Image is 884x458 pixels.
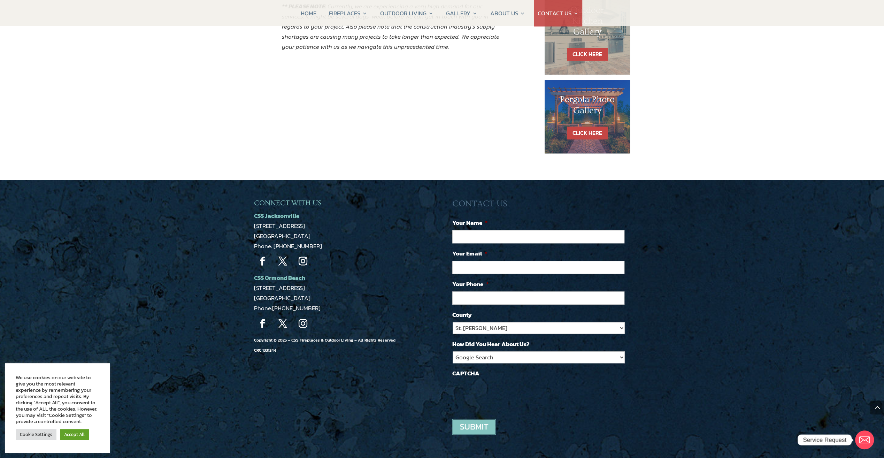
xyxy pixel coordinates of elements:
[567,48,608,61] a: CLICK HERE
[254,199,321,207] span: CONNECT WITH US
[254,347,276,353] span: CRC 1331244
[254,231,310,241] a: [GEOGRAPHIC_DATA]
[294,253,312,270] a: Follow on Instagram
[452,199,630,213] h3: CONTACT US
[254,221,305,230] a: [STREET_ADDRESS]
[294,315,312,333] a: Follow on Instagram
[282,2,499,51] em: Currently, we are experiencing a very high demand for our services. It might be several days-week...
[16,374,99,425] div: We use cookies on our website to give you the most relevant experience by remembering your prefer...
[452,311,472,319] label: County
[855,430,874,449] a: Email
[559,94,616,119] h1: Pergola Photo Gallery
[272,304,321,313] a: [PHONE_NUMBER]
[567,127,608,139] a: CLICK HERE
[254,315,271,333] a: Follow on Facebook
[452,340,530,348] label: How Did You Hear About Us?
[254,273,305,282] a: CSS Ormond Beach
[254,337,395,353] span: Copyright © 2025 – CSS Fireplaces & Outdoor Living – All Rights Reserved
[452,250,487,257] label: Your Email
[254,253,271,270] a: Follow on Facebook
[452,280,489,288] label: Your Phone
[254,293,310,303] a: [GEOGRAPHIC_DATA]
[254,304,321,313] span: Phone:
[16,429,56,440] a: Cookie Settings
[452,219,488,227] label: Your Name
[60,429,89,440] a: Accept All
[274,253,292,270] a: Follow on X
[254,242,322,251] a: Phone: [PHONE_NUMBER]
[452,369,479,377] label: CAPTCHA
[452,419,496,435] input: Submit
[452,381,558,408] iframe: reCAPTCHA
[254,283,305,292] a: [STREET_ADDRESS]
[274,315,292,333] a: Follow on X
[254,211,299,220] a: CSS Jacksonville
